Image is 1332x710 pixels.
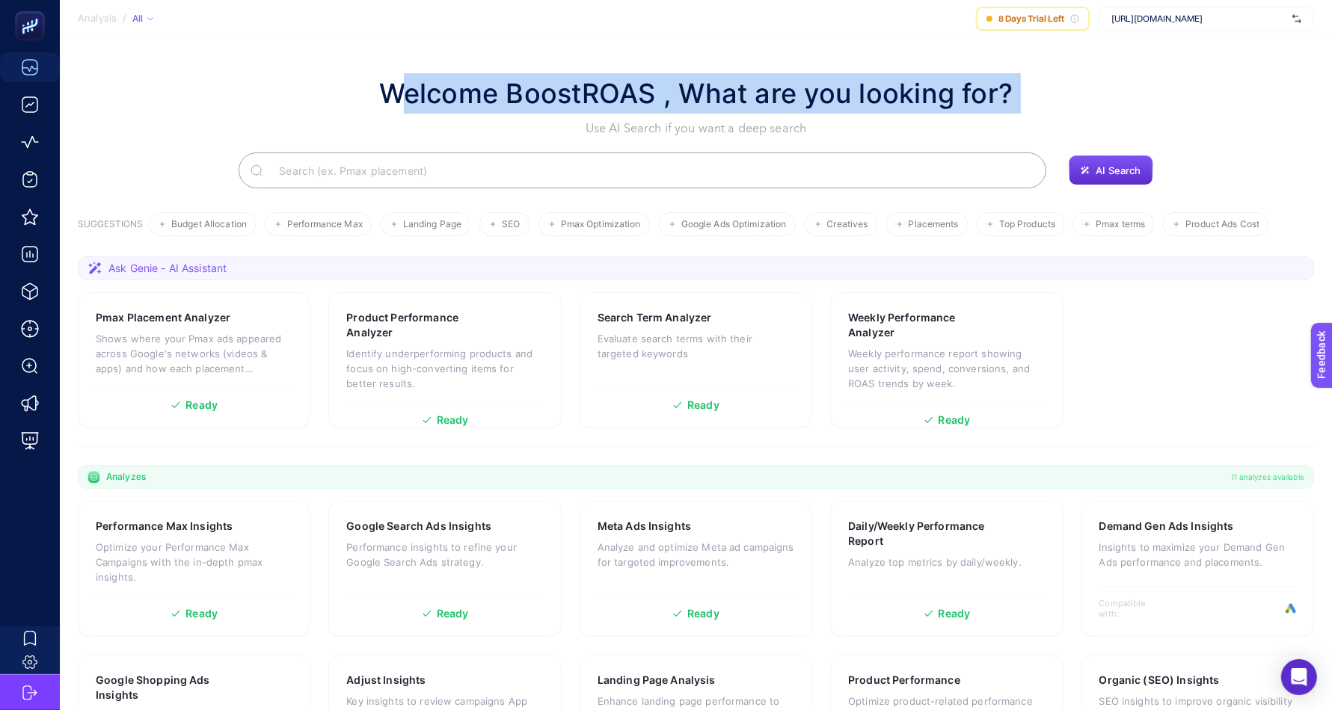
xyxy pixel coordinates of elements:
a: Google Search Ads InsightsPerformance insights to refine your Google Search Ads strategy.Ready [328,501,561,637]
span: Ready [687,400,719,410]
span: Ready [939,415,971,425]
span: Pmax terms [1096,219,1145,230]
a: Meta Ads InsightsAnalyze and optimize Meta ad campaigns for targeted improvements.Ready [580,501,812,637]
h3: Product Performance Analyzer [346,310,496,340]
h3: Weekly Performance Analyzer [848,310,998,340]
p: Evaluate search terms with their targeted keywords [598,331,794,361]
span: AI Search [1096,164,1141,176]
a: Weekly Performance AnalyzerWeekly performance report showing user activity, spend, conversions, a... [830,292,1063,428]
h3: Performance Max Insights [96,519,233,534]
span: SEO [502,219,520,230]
span: Analyzes [106,471,146,483]
a: Performance Max InsightsOptimize your Performance Max Campaigns with the in-depth pmax insights.R... [78,501,310,637]
h3: Pmax Placement Analyzer [96,310,230,325]
h3: Search Term Analyzer [598,310,712,325]
a: Search Term AnalyzerEvaluate search terms with their targeted keywordsReady [580,292,812,428]
span: [URL][DOMAIN_NAME] [1111,13,1286,25]
p: Performance insights to refine your Google Search Ads strategy. [346,540,543,569]
h3: Organic (SEO) Insights [1099,673,1220,688]
span: Ready [939,608,971,619]
p: Optimize your Performance Max Campaigns with the in-depth pmax insights. [96,540,292,584]
span: Ask Genie - AI Assistant [108,261,227,276]
span: Ready [185,400,218,410]
span: 8 Days Trial Left [998,13,1064,25]
p: Shows where your Pmax ads appeared across Google's networks (videos & apps) and how each placemen... [96,331,292,376]
span: Ready [437,608,469,619]
button: AI Search [1069,155,1153,185]
span: Landing Page [403,219,461,230]
h3: Demand Gen Ads Insights [1099,519,1234,534]
span: Feedback [9,4,57,16]
span: Placements [909,219,959,230]
span: Compatible with: [1099,598,1167,619]
p: Analyze and optimize Meta ad campaigns for targeted improvements. [598,540,794,569]
h3: Google Search Ads Insights [346,519,491,534]
span: Top Products [999,219,1055,230]
h3: SUGGESTIONS [78,218,143,236]
p: Weekly performance report showing user activity, spend, conversions, and ROAS trends by week. [848,346,1045,391]
h1: Welcome BoostROAS , What are you looking for? [379,73,1013,114]
input: Search [267,149,1034,191]
h3: Product Performance [848,673,960,688]
span: Budget Allocation [171,219,247,230]
span: Product Ads Cost [1185,219,1259,230]
a: Daily/Weekly Performance ReportAnalyze top metrics by daily/weekly.Ready [830,501,1063,637]
h3: Daily/Weekly Performance Report [848,519,999,549]
span: Google Ads Optimization [681,219,787,230]
div: All [132,13,153,25]
p: Identify underperforming products and focus on high-converting items for better results. [346,346,543,391]
span: Analysis [78,13,117,25]
span: / [123,12,126,24]
a: Pmax Placement AnalyzerShows where your Pmax ads appeared across Google's networks (videos & apps... [78,292,310,428]
a: Demand Gen Ads InsightsInsights to maximize your Demand Gen Ads performance and placements.Compat... [1081,501,1314,637]
div: Open Intercom Messenger [1281,659,1317,695]
span: Performance Max [287,219,363,230]
img: svg%3e [1292,11,1301,26]
span: Ready [185,608,218,619]
p: Insights to maximize your Demand Gen Ads performance and placements. [1099,540,1296,569]
h3: Landing Page Analysis [598,673,716,688]
span: Pmax Optimization [561,219,641,230]
h3: Adjust Insights [346,673,426,688]
p: Use AI Search if you want a deep search [379,120,1013,138]
span: Ready [687,608,719,619]
a: Product Performance AnalyzerIdentify underperforming products and focus on high-converting items ... [328,292,561,428]
span: Creatives [827,219,868,230]
h3: Google Shopping Ads Insights [96,673,245,703]
span: 11 analyzes available [1231,471,1304,483]
h3: Meta Ads Insights [598,519,691,534]
p: Analyze top metrics by daily/weekly. [848,555,1045,569]
span: Ready [437,415,469,425]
